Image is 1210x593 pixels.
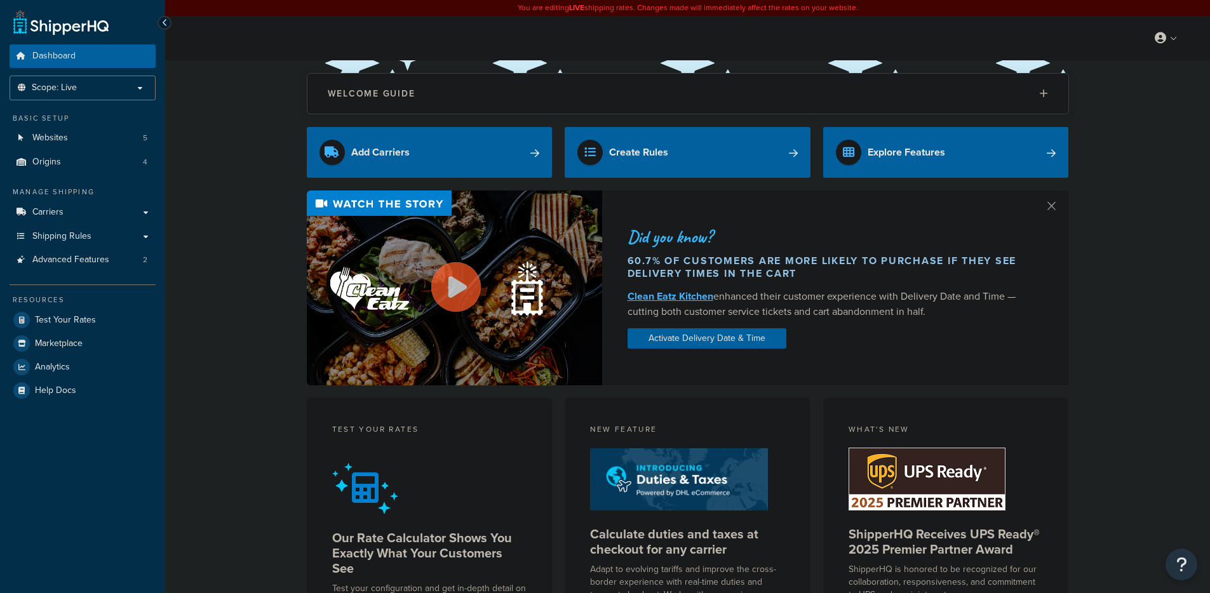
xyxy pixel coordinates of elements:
[565,127,810,178] a: Create Rules
[10,113,156,124] div: Basic Setup
[143,255,147,265] span: 2
[328,89,415,98] h2: Welcome Guide
[628,228,1029,246] div: Did you know?
[10,356,156,378] a: Analytics
[32,133,68,143] span: Websites
[332,423,527,438] div: Test your rates
[10,187,156,197] div: Manage Shipping
[10,150,156,174] li: Origins
[35,362,70,373] span: Analytics
[849,526,1044,557] h5: ShipperHQ Receives UPS Ready® 2025 Premier Partner Award
[628,289,1029,319] div: enhanced their customer experience with Delivery Date and Time — cutting both customer service ti...
[590,526,785,557] h5: Calculate duties and taxes at checkout for any carrier
[143,133,147,143] span: 5
[609,143,668,161] div: Create Rules
[10,248,156,272] li: Advanced Features
[10,332,156,355] a: Marketplace
[823,127,1069,178] a: Explore Features
[10,248,156,272] a: Advanced Features2
[569,2,584,13] b: LIVE
[351,143,410,161] div: Add Carriers
[10,44,156,68] a: Dashboard
[307,127,553,178] a: Add Carriers
[10,126,156,150] li: Websites
[32,51,76,62] span: Dashboard
[628,255,1029,280] div: 60.7% of customers are more likely to purchase if they see delivery times in the cart
[10,201,156,224] a: Carriers
[10,126,156,150] a: Websites5
[849,423,1044,438] div: What's New
[1166,549,1197,580] button: Open Resource Center
[628,328,786,349] a: Activate Delivery Date & Time
[307,74,1068,114] button: Welcome Guide
[35,385,76,396] span: Help Docs
[590,423,785,438] div: New Feature
[628,289,713,303] a: Clean Eatz Kitchen
[868,143,945,161] div: Explore Features
[143,157,147,168] span: 4
[10,150,156,174] a: Origins4
[10,309,156,331] a: Test Your Rates
[32,157,61,168] span: Origins
[10,295,156,305] div: Resources
[10,379,156,402] a: Help Docs
[35,338,83,349] span: Marketplace
[32,255,109,265] span: Advanced Features
[35,315,96,326] span: Test Your Rates
[10,225,156,248] a: Shipping Rules
[32,207,64,218] span: Carriers
[32,231,91,242] span: Shipping Rules
[307,190,602,385] img: Video thumbnail
[332,530,527,576] h5: Our Rate Calculator Shows You Exactly What Your Customers See
[32,83,77,93] span: Scope: Live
